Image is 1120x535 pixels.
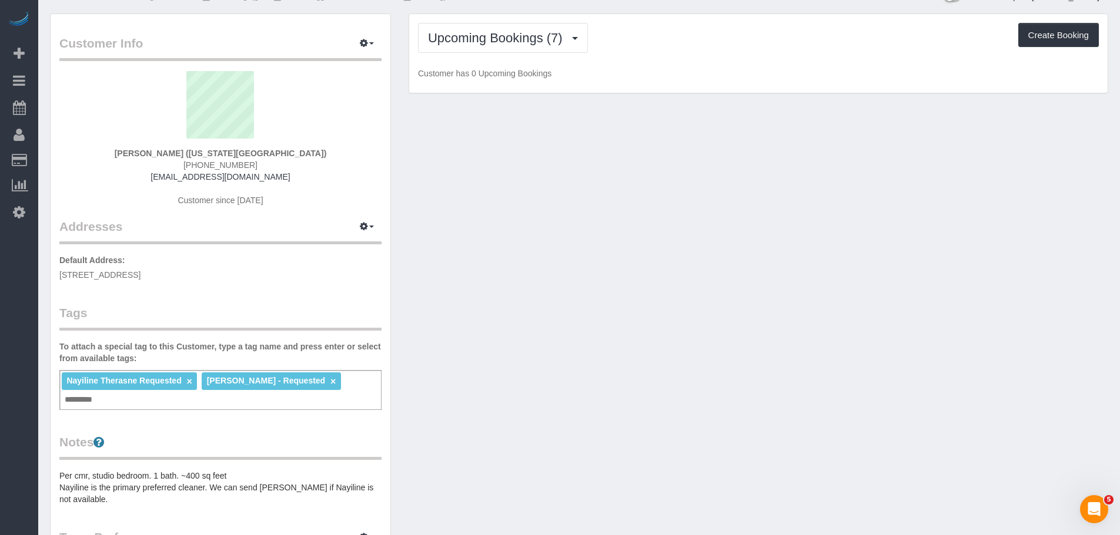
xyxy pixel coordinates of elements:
[1018,23,1099,48] button: Create Booking
[1104,495,1114,504] span: 5
[59,341,382,364] label: To attach a special tag to this Customer, type a tag name and press enter or select from availabl...
[178,196,263,205] span: Customer since [DATE]
[207,376,325,385] span: [PERSON_NAME] - Requested
[59,270,141,280] span: [STREET_ADDRESS]
[66,376,181,385] span: Nayiline Therasne Requested
[59,254,125,266] label: Default Address:
[187,376,192,386] a: ×
[428,31,569,45] span: Upcoming Bookings (7)
[418,68,1099,79] p: Customer has 0 Upcoming Bookings
[59,304,382,331] legend: Tags
[115,149,327,158] strong: [PERSON_NAME] ([US_STATE][GEOGRAPHIC_DATA])
[7,12,31,28] img: Automaid Logo
[59,35,382,61] legend: Customer Info
[59,433,382,460] legend: Notes
[151,172,290,181] a: [EMAIL_ADDRESS][DOMAIN_NAME]
[1080,495,1108,523] iframe: Intercom live chat
[59,470,382,505] pre: Per cmr, studio bedroom. 1 bath. ~400 sq feet Nayiline is the primary preferred cleaner. We can s...
[183,160,258,170] hm-ph: [PHONE_NUMBER]
[330,376,336,386] a: ×
[418,23,588,53] button: Upcoming Bookings (7)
